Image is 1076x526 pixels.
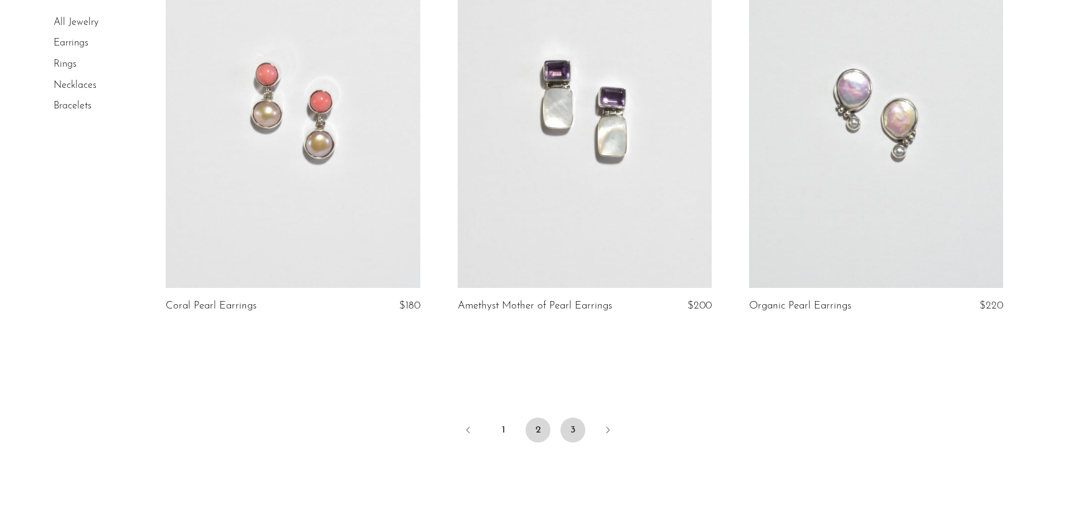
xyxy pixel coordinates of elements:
[54,39,88,49] a: Earrings
[491,418,516,442] a: 1
[595,418,620,445] a: Next
[399,300,420,311] span: $180
[54,80,97,90] a: Necklaces
[458,300,612,312] a: Amethyst Mother of Pearl Earrings
[166,300,257,312] a: Coral Pearl Earrings
[979,300,1003,311] span: $220
[687,300,712,311] span: $200
[456,418,481,445] a: Previous
[54,59,77,69] a: Rings
[526,418,550,442] span: 2
[560,418,585,442] a: 3
[749,300,851,312] a: Organic Pearl Earrings
[54,101,92,111] a: Bracelets
[54,17,98,27] a: All Jewelry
